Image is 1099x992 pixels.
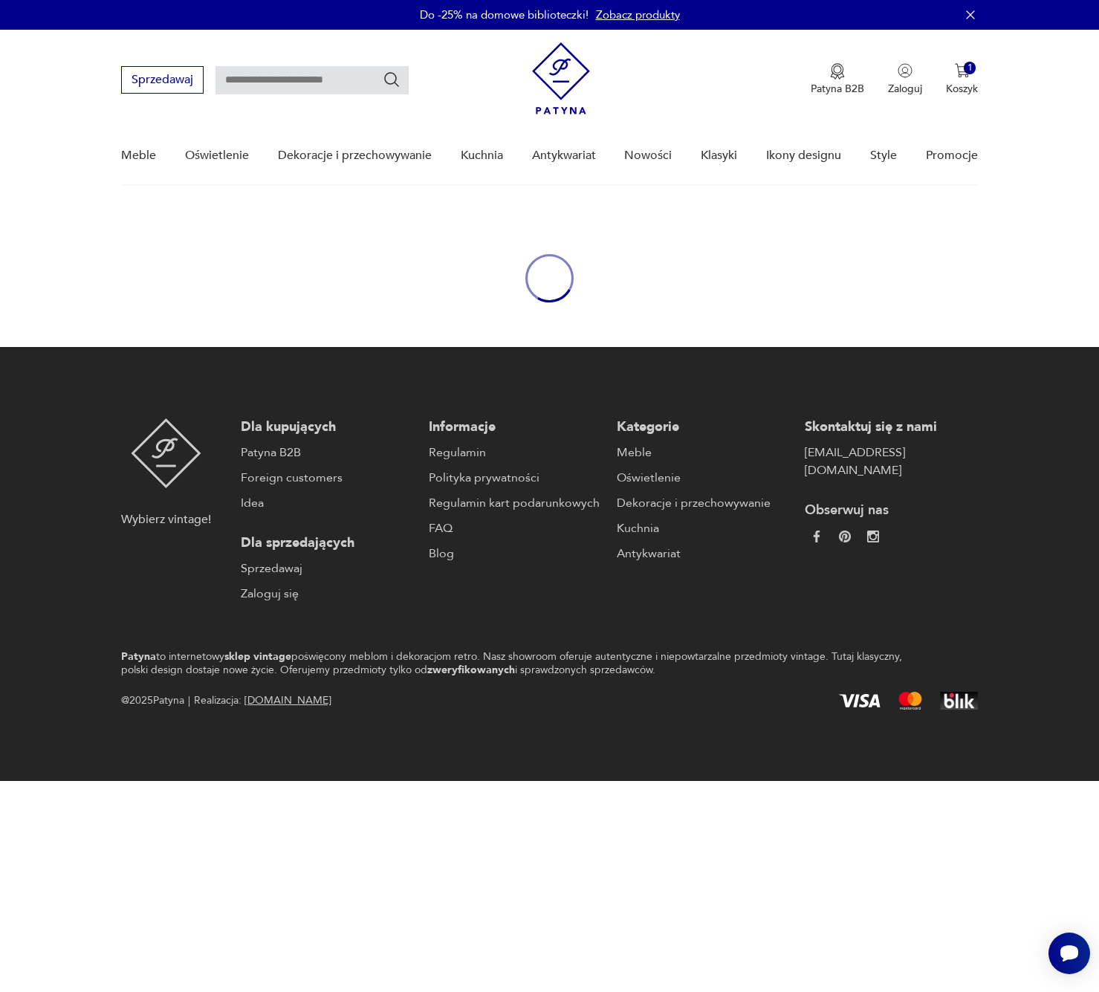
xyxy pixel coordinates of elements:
a: Dekoracje i przechowywanie [617,494,790,512]
p: Kategorie [617,418,790,436]
p: Koszyk [946,82,978,96]
a: Meble [121,127,156,184]
img: c2fd9cf7f39615d9d6839a72ae8e59e5.webp [867,531,879,542]
a: [EMAIL_ADDRESS][DOMAIN_NAME] [805,444,978,479]
a: Regulamin kart podarunkowych [429,494,602,512]
a: Antykwariat [617,545,790,563]
button: Patyna B2B [811,63,864,96]
span: Realizacja: [194,692,331,710]
p: Dla sprzedających [241,534,414,552]
strong: zweryfikowanych [427,663,515,677]
a: Zobacz produkty [596,7,680,22]
a: Ikony designu [766,127,841,184]
strong: Patyna [121,649,156,664]
a: Meble [617,444,790,461]
strong: sklep vintage [224,649,291,664]
p: Patyna B2B [811,82,864,96]
img: Ikona medalu [830,63,845,80]
a: Ikona medaluPatyna B2B [811,63,864,96]
a: Sprzedawaj [121,76,204,86]
a: Promocje [926,127,978,184]
a: Klasyki [701,127,737,184]
button: Sprzedawaj [121,66,204,94]
img: BLIK [940,692,978,710]
a: Dekoracje i przechowywanie [278,127,432,184]
a: Kuchnia [461,127,503,184]
img: Ikonka użytkownika [898,63,912,78]
img: Patyna - sklep z meblami i dekoracjami vintage [532,42,590,114]
img: 37d27d81a828e637adc9f9cb2e3d3a8a.webp [839,531,851,542]
a: [DOMAIN_NAME] [244,693,331,707]
a: Kuchnia [617,519,790,537]
a: Sprzedawaj [241,560,414,577]
button: Szukaj [383,71,401,88]
a: Zaloguj się [241,585,414,603]
a: Oświetlenie [185,127,249,184]
p: Informacje [429,418,602,436]
p: Dla kupujących [241,418,414,436]
a: FAQ [429,519,602,537]
p: Skontaktuj się z nami [805,418,978,436]
a: Regulamin [429,444,602,461]
p: Wybierz vintage! [121,510,211,528]
a: Foreign customers [241,469,414,487]
p: Zaloguj [888,82,922,96]
p: Do -25% na domowe biblioteczki! [420,7,589,22]
a: Blog [429,545,602,563]
img: Ikona koszyka [955,63,970,78]
a: Idea [241,494,414,512]
a: Style [870,127,897,184]
a: Polityka prywatności [429,469,602,487]
a: Patyna B2B [241,444,414,461]
button: 1Koszyk [946,63,978,96]
a: Nowości [624,127,672,184]
iframe: Smartsupp widget button [1048,933,1090,974]
p: Obserwuj nas [805,502,978,519]
p: to internetowy poświęcony meblom i dekoracjom retro. Nasz showroom oferuje autentyczne i niepowta... [121,650,927,677]
img: Patyna - sklep z meblami i dekoracjami vintage [131,418,201,488]
button: Zaloguj [888,63,922,96]
a: Antykwariat [532,127,596,184]
img: da9060093f698e4c3cedc1453eec5031.webp [811,531,823,542]
img: Mastercard [898,692,922,710]
span: @ 2025 Patyna [121,692,184,710]
div: 1 [964,62,976,74]
a: Oświetlenie [617,469,790,487]
img: Visa [839,694,881,707]
div: | [188,692,190,710]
